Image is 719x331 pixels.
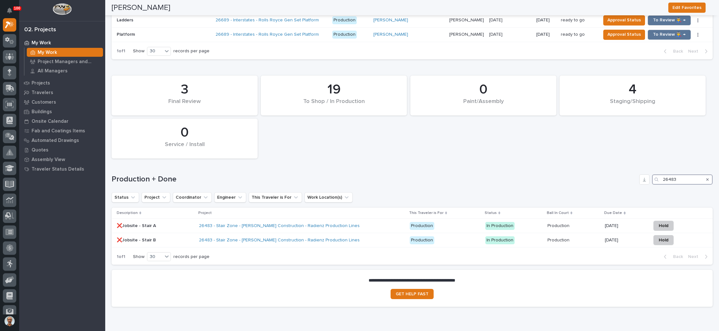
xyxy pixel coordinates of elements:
[214,192,246,202] button: Engineer
[489,31,504,37] p: [DATE]
[410,236,434,244] div: Production
[19,155,105,164] a: Assembly View
[3,314,16,328] button: users-avatar
[421,82,546,98] div: 0
[561,31,586,37] p: ready to go
[112,175,637,184] h1: Production + Done
[672,4,701,11] span: Edit Favorites
[199,223,360,229] a: 26483 - Stair Zone - [PERSON_NAME] Construction - Radienz Production Lines
[117,223,194,229] p: ❌Jobsite - Stair A
[421,98,546,112] div: Paint/Assembly
[409,210,444,217] p: This Traveler is For
[272,82,396,98] div: 19
[489,16,504,23] p: [DATE]
[19,136,105,145] a: Automated Drawings
[19,164,105,174] a: Traveler Status Details
[648,15,691,26] button: To Review 👨‍🏭 →
[38,68,68,74] p: All Managers
[122,141,247,155] div: Service / Install
[485,236,515,244] div: In Production
[668,3,706,13] button: Edit Favorites
[117,210,138,217] p: Description
[607,16,641,24] span: Approval Status
[32,166,84,172] p: Traveler Status Details
[547,210,569,217] p: Ball In Court
[122,82,247,98] div: 3
[133,48,144,54] p: Show
[122,125,247,141] div: 0
[112,233,713,247] tr: ❌Jobsite - Stair B26483 - Stair Zone - [PERSON_NAME] Construction - Radienz Production Lines Prod...
[485,210,497,217] p: Status
[669,48,683,54] span: Back
[112,192,139,202] button: Status
[25,57,105,66] a: Project Managers and Engineers
[19,107,105,116] a: Buildings
[410,222,434,230] div: Production
[8,8,16,18] div: Notifications100
[570,98,695,112] div: Staging/Shipping
[19,97,105,107] a: Customers
[332,16,357,24] div: Production
[659,236,668,244] span: Hold
[653,235,674,245] button: Hold
[117,16,135,23] p: Ladders
[117,31,136,37] p: Platform
[603,30,645,40] button: Approval Status
[32,157,65,163] p: Assembly View
[112,27,713,42] tr: PlatformPlatform 26689 - Interstates - Rolls Royce Gen Set Platform Production[PERSON_NAME] [PERS...
[605,238,645,243] p: [DATE]
[547,222,571,229] p: Production
[607,31,641,38] span: Approval Status
[659,48,686,54] button: Back
[449,16,485,23] p: [PERSON_NAME]
[133,254,144,260] p: Show
[603,15,645,26] button: Approval Status
[19,88,105,97] a: Travelers
[112,3,170,12] h2: [PERSON_NAME]
[332,31,357,39] div: Production
[25,48,105,57] a: My Work
[38,50,57,55] p: My Work
[173,48,209,54] p: records per page
[112,13,713,27] tr: LaddersLadders 26689 - Interstates - Rolls Royce Gen Set Platform Production[PERSON_NAME] [PERSON...
[199,238,360,243] a: 26483 - Stair Zone - [PERSON_NAME] Construction - Radienz Production Lines
[32,119,69,124] p: Onsite Calendar
[605,223,645,229] p: [DATE]
[304,192,353,202] button: Work Location(s)
[449,31,485,37] p: [PERSON_NAME]
[19,145,105,155] a: Quotes
[19,78,105,88] a: Projects
[653,31,686,38] span: To Review 👨‍🏭 →
[32,80,50,86] p: Projects
[147,48,163,55] div: 30
[19,38,105,48] a: My Work
[659,222,668,230] span: Hold
[19,126,105,136] a: Fab and Coatings Items
[3,4,16,17] button: Notifications
[32,138,79,143] p: Automated Drawings
[25,66,105,75] a: All Managers
[536,18,556,23] p: [DATE]
[604,210,622,217] p: Due Date
[216,18,319,23] a: 26689 - Interstates - Rolls Royce Gen Set Platform
[686,254,713,260] button: Next
[147,254,163,260] div: 30
[216,32,319,37] a: 26689 - Interstates - Rolls Royce Gen Set Platform
[570,82,695,98] div: 4
[688,48,702,54] span: Next
[653,221,674,231] button: Hold
[53,3,71,15] img: Workspace Logo
[32,147,48,153] p: Quotes
[32,128,85,134] p: Fab and Coatings Items
[117,238,194,243] p: ❌Jobsite - Stair B
[561,16,586,23] p: ready to go
[547,236,571,243] p: Production
[32,90,53,96] p: Travelers
[112,219,713,233] tr: ❌Jobsite - Stair A26483 - Stair Zone - [PERSON_NAME] Construction - Radienz Production Lines Prod...
[659,254,686,260] button: Back
[652,174,713,185] input: Search
[373,18,408,23] a: [PERSON_NAME]
[112,249,130,265] p: 1 of 1
[14,6,20,11] p: 100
